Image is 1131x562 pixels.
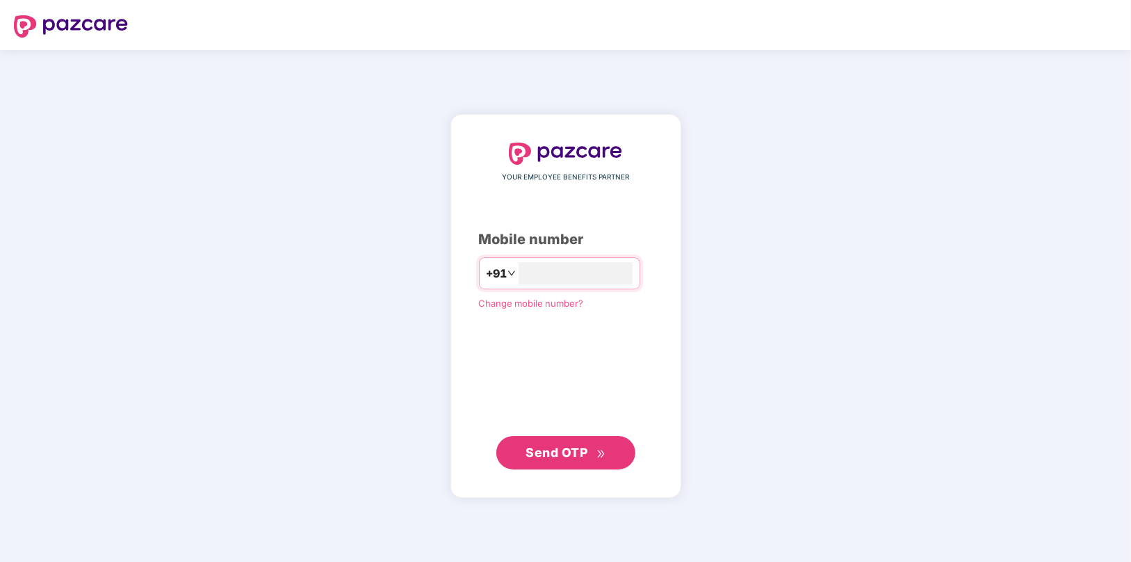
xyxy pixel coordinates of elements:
span: Send OTP [526,445,587,460]
div: Mobile number [479,229,653,250]
img: logo [509,143,623,165]
a: Change mobile number? [479,298,584,309]
img: logo [14,15,128,38]
span: +91 [487,265,507,282]
span: YOUR EMPLOYEE BENEFITS PARTNER [502,172,629,183]
button: Send OTPdouble-right [496,436,635,469]
span: down [507,269,516,278]
span: double-right [596,449,605,458]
